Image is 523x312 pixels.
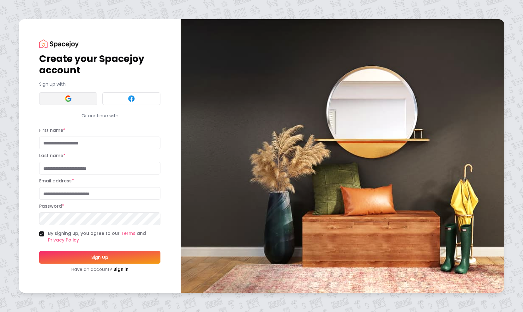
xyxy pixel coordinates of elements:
[121,230,135,236] a: Terms
[39,251,160,264] button: Sign Up
[48,237,79,243] a: Privacy Policy
[128,95,135,102] img: Facebook signin
[39,152,65,159] label: Last name
[39,178,74,184] label: Email address
[181,19,504,293] img: banner
[39,81,160,87] p: Sign up with
[39,203,64,209] label: Password
[39,127,65,133] label: First name
[64,95,72,102] img: Google signin
[39,266,160,272] div: Have an account?
[39,40,79,48] img: Spacejoy Logo
[113,266,129,272] a: Sign in
[39,53,160,76] h1: Create your Spacejoy account
[48,230,160,243] label: By signing up, you agree to our and
[79,113,121,119] span: Or continue with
